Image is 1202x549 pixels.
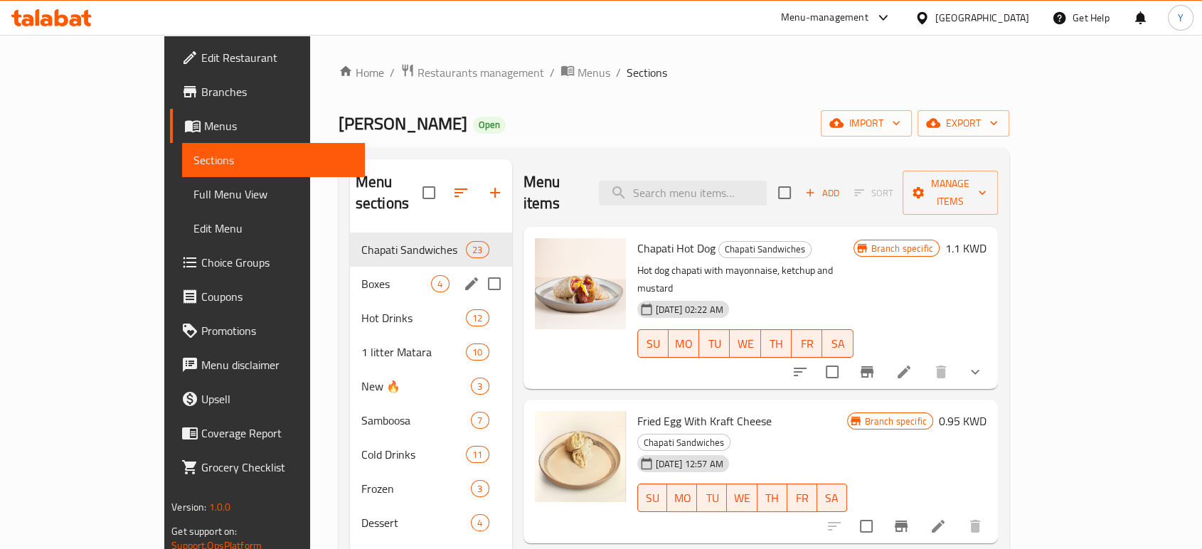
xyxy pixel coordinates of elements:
div: items [466,241,489,258]
span: Select to update [851,511,881,541]
div: 1 litter Matara10 [350,335,512,369]
span: TU [705,334,724,354]
div: Hot Drinks12 [350,301,512,335]
span: 4 [472,516,488,530]
span: Dessert [361,514,472,531]
span: Add [803,185,841,201]
span: FR [793,488,812,508]
div: items [431,275,449,292]
a: Branches [170,75,365,109]
a: Coverage Report [170,416,365,450]
span: 12 [467,311,488,325]
a: Edit menu item [930,518,947,535]
nav: Menu sections [350,227,512,545]
li: / [550,64,555,81]
div: New 🔥3 [350,369,512,403]
span: Fried Egg With Kraft Cheese [637,410,772,432]
div: items [466,446,489,463]
span: WE [735,334,755,354]
a: Edit Restaurant [170,41,365,75]
button: Branch-specific-item [884,509,918,543]
a: Coupons [170,279,365,314]
div: items [471,514,489,531]
div: Samboosa7 [350,403,512,437]
span: 11 [467,448,488,462]
a: Menus [170,109,365,143]
span: Branches [201,83,353,100]
span: Chapati Sandwiches [638,435,730,451]
span: MO [674,334,693,354]
span: Chapati Hot Dog [637,238,716,259]
span: Version: [171,498,206,516]
a: Edit Menu [182,211,365,245]
span: Sections [627,64,667,81]
span: Coverage Report [201,425,353,442]
span: Select all sections [414,178,444,208]
span: Upsell [201,390,353,407]
h6: 0.95 KWD [939,411,986,431]
span: 7 [472,414,488,427]
h2: Menu items [523,171,582,214]
div: 1 litter Matara [361,343,466,361]
span: Select section first [845,182,903,204]
a: Choice Groups [170,245,365,279]
h2: Menu sections [356,171,422,214]
h6: 1.1 KWD [945,238,986,258]
span: MO [673,488,691,508]
span: Add item [799,182,845,204]
div: Dessert4 [350,506,512,540]
button: WE [730,329,760,358]
button: Branch-specific-item [850,355,884,389]
span: [PERSON_NAME] [339,107,467,139]
button: SA [822,329,853,358]
div: items [466,343,489,361]
button: show more [958,355,992,389]
span: SU [644,488,662,508]
span: Frozen [361,480,472,497]
span: import [832,114,900,132]
div: [GEOGRAPHIC_DATA] [935,10,1029,26]
div: Samboosa [361,412,472,429]
span: 1.0.0 [209,498,231,516]
a: Menus [560,63,610,82]
button: FR [792,329,822,358]
input: search [599,181,767,206]
span: 4 [432,277,448,291]
span: Promotions [201,322,353,339]
div: Open [473,117,506,134]
span: TU [703,488,721,508]
span: Full Menu View [193,186,353,203]
span: Select to update [817,357,847,387]
span: Edit Restaurant [201,49,353,66]
button: MO [669,329,699,358]
button: import [821,110,912,137]
span: Sort sections [444,176,478,210]
div: Chapati Sandwiches [637,434,730,451]
img: Chapati Hot Dog [535,238,626,329]
button: TH [757,484,787,512]
div: Frozen3 [350,471,512,506]
span: Coupons [201,288,353,305]
span: export [929,114,998,132]
div: New 🔥 [361,378,472,395]
span: TH [763,488,782,508]
button: Add [799,182,845,204]
a: Menu disclaimer [170,348,365,382]
nav: breadcrumb [339,63,1009,82]
span: Cold Drinks [361,446,466,463]
span: Chapati Sandwiches [361,241,466,258]
span: TH [767,334,786,354]
button: WE [727,484,757,512]
span: Select section [770,178,799,208]
span: 23 [467,243,488,257]
svg: Show Choices [967,363,984,380]
button: export [918,110,1009,137]
span: Choice Groups [201,254,353,271]
li: / [390,64,395,81]
span: Branch specific [866,242,939,255]
p: Hot dog chapati with mayonnaise, ketchup and mustard [637,262,853,297]
div: Hot Drinks [361,309,466,326]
